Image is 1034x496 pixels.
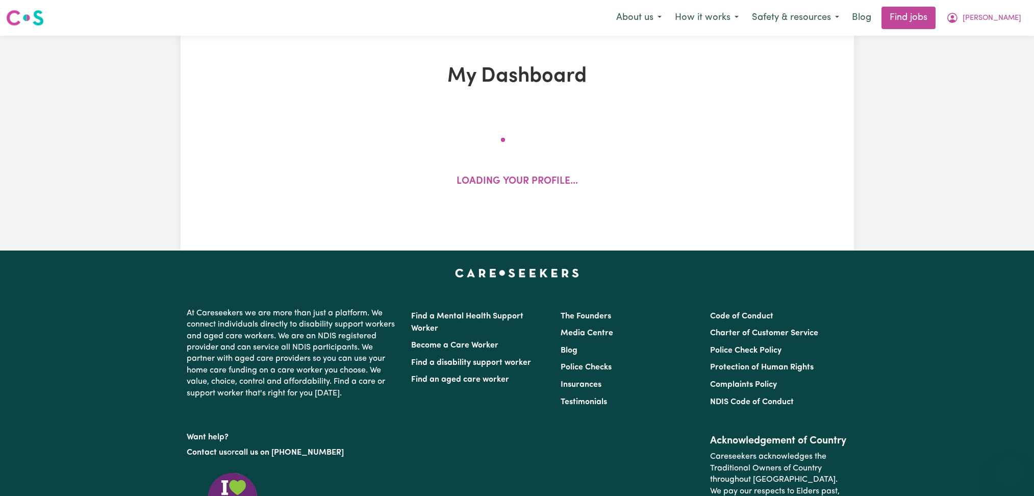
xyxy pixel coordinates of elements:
button: How it works [668,7,745,29]
a: The Founders [561,312,611,320]
p: or [187,443,399,462]
a: Media Centre [561,329,613,337]
img: Careseekers logo [6,9,44,27]
button: My Account [940,7,1028,29]
a: Complaints Policy [710,381,777,389]
h2: Acknowledgement of Country [710,435,847,447]
p: At Careseekers we are more than just a platform. We connect individuals directly to disability su... [187,304,399,403]
a: Find an aged care worker [411,376,509,384]
button: About us [610,7,668,29]
a: Code of Conduct [710,312,773,320]
a: Police Checks [561,363,612,371]
a: Police Check Policy [710,346,781,355]
a: Become a Care Worker [411,341,498,350]
a: Contact us [187,449,227,457]
a: NDIS Code of Conduct [710,398,794,406]
a: Find jobs [881,7,936,29]
a: Blog [561,346,577,355]
a: Find a disability support worker [411,359,531,367]
a: Protection of Human Rights [710,363,814,371]
span: [PERSON_NAME] [963,13,1021,24]
a: call us on [PHONE_NUMBER] [235,449,344,457]
iframe: Button to launch messaging window [993,455,1026,488]
a: Find a Mental Health Support Worker [411,312,523,333]
a: Charter of Customer Service [710,329,818,337]
a: Blog [846,7,877,29]
h1: My Dashboard [299,64,736,89]
a: Careseekers logo [6,6,44,30]
a: Insurances [561,381,601,389]
button: Safety & resources [745,7,846,29]
p: Loading your profile... [457,175,578,189]
a: Careseekers home page [455,269,579,277]
a: Testimonials [561,398,607,406]
p: Want help? [187,428,399,443]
